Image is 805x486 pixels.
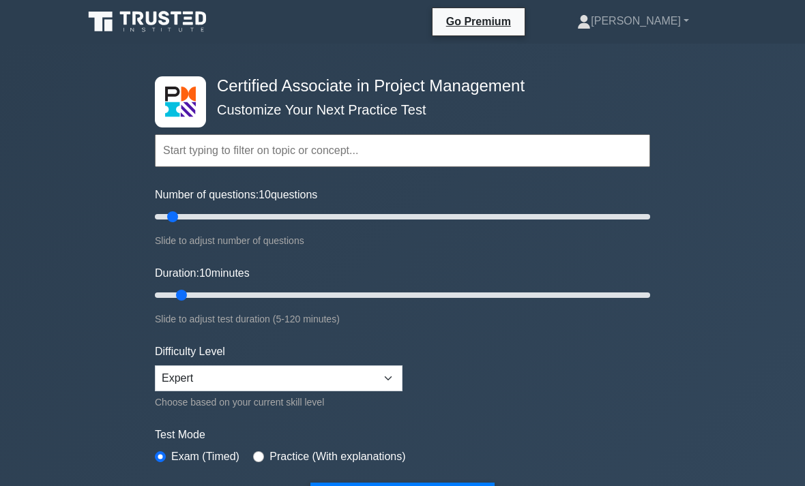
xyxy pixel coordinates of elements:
[171,449,239,465] label: Exam (Timed)
[438,13,519,30] a: Go Premium
[544,7,722,35] a: [PERSON_NAME]
[155,265,250,282] label: Duration: minutes
[199,267,211,279] span: 10
[155,344,225,360] label: Difficulty Level
[155,187,317,203] label: Number of questions: questions
[269,449,405,465] label: Practice (With explanations)
[155,311,650,327] div: Slide to adjust test duration (5-120 minutes)
[155,134,650,167] input: Start typing to filter on topic or concept...
[211,76,583,96] h4: Certified Associate in Project Management
[155,394,402,410] div: Choose based on your current skill level
[155,232,650,249] div: Slide to adjust number of questions
[259,189,271,200] span: 10
[155,427,650,443] label: Test Mode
